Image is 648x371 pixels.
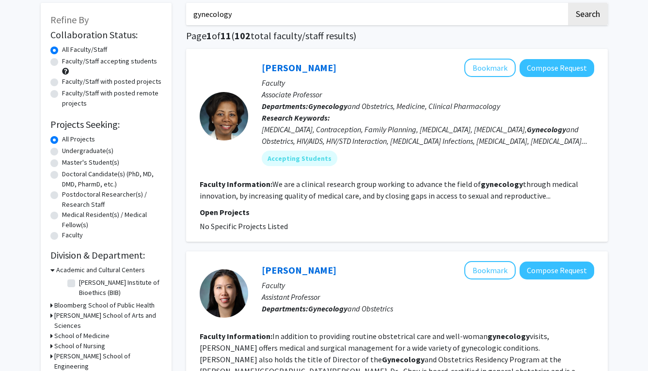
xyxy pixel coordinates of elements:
label: All Projects [62,134,95,144]
p: Associate Professor [262,89,594,100]
h2: Collaboration Status: [50,29,162,41]
label: All Faculty/Staff [62,45,107,55]
p: Open Projects [200,206,594,218]
h3: Academic and Cultural Centers [56,265,145,275]
label: Doctoral Candidate(s) (PhD, MD, DMD, PharmD, etc.) [62,169,162,189]
label: [PERSON_NAME] Institute of Bioethics (BIB) [79,278,159,298]
button: Compose Request to Jenell Coleman [520,59,594,77]
label: Undergraduate(s) [62,146,113,156]
p: Faculty [262,77,594,89]
span: and Obstetrics, Medicine, Clinical Pharmacology [308,101,500,111]
label: Faculty/Staff with posted remote projects [62,88,162,108]
b: Gynecology [527,124,566,134]
h3: Bloomberg School of Public Health [54,300,155,310]
b: Research Keywords: [262,113,330,123]
b: Faculty Information: [200,331,272,341]
span: 102 [235,30,251,42]
b: Departments: [262,101,308,111]
p: Assistant Professor [262,291,594,303]
input: Search Keywords [186,3,567,25]
b: Departments: [262,304,308,313]
h3: School of Medicine [54,331,110,341]
label: Faculty/Staff with posted projects [62,77,161,87]
button: Compose Request to Betty Chou [520,262,594,279]
b: Gynecology [308,101,348,111]
span: 1 [206,30,212,42]
h2: Division & Department: [50,249,162,261]
button: Add Betty Chou to Bookmarks [464,261,516,279]
label: Postdoctoral Researcher(s) / Research Staff [62,189,162,210]
b: gynecology [488,331,530,341]
h3: School of Nursing [54,341,105,351]
span: 11 [221,30,231,42]
h1: Page of ( total faculty/staff results) [186,30,608,42]
mat-chip: Accepting Students [262,151,337,166]
label: Faculty [62,230,83,240]
button: Search [568,3,608,25]
span: No Specific Projects Listed [200,221,288,231]
fg-read-more: We are a clinical research group working to advance the field of through medical innovation, by i... [200,179,578,201]
h2: Projects Seeking: [50,119,162,130]
span: Refine By [50,14,89,26]
p: Faculty [262,279,594,291]
b: Gynecology [308,304,348,313]
label: Faculty/Staff accepting students [62,56,157,66]
a: [PERSON_NAME] [262,264,336,276]
b: Faculty Information: [200,179,272,189]
iframe: Chat [7,327,41,364]
a: [PERSON_NAME] [262,62,336,74]
label: Master's Student(s) [62,157,119,168]
button: Add Jenell Coleman to Bookmarks [464,59,516,77]
b: Gynecology [382,355,425,364]
div: [MEDICAL_DATA], Contraception, Family Planning, [MEDICAL_DATA], [MEDICAL_DATA], and Obstetrics, H... [262,124,594,147]
span: and Obstetrics [308,304,393,313]
h3: [PERSON_NAME] School of Arts and Sciences [54,310,162,331]
label: Medical Resident(s) / Medical Fellow(s) [62,210,162,230]
b: gynecology [481,179,523,189]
